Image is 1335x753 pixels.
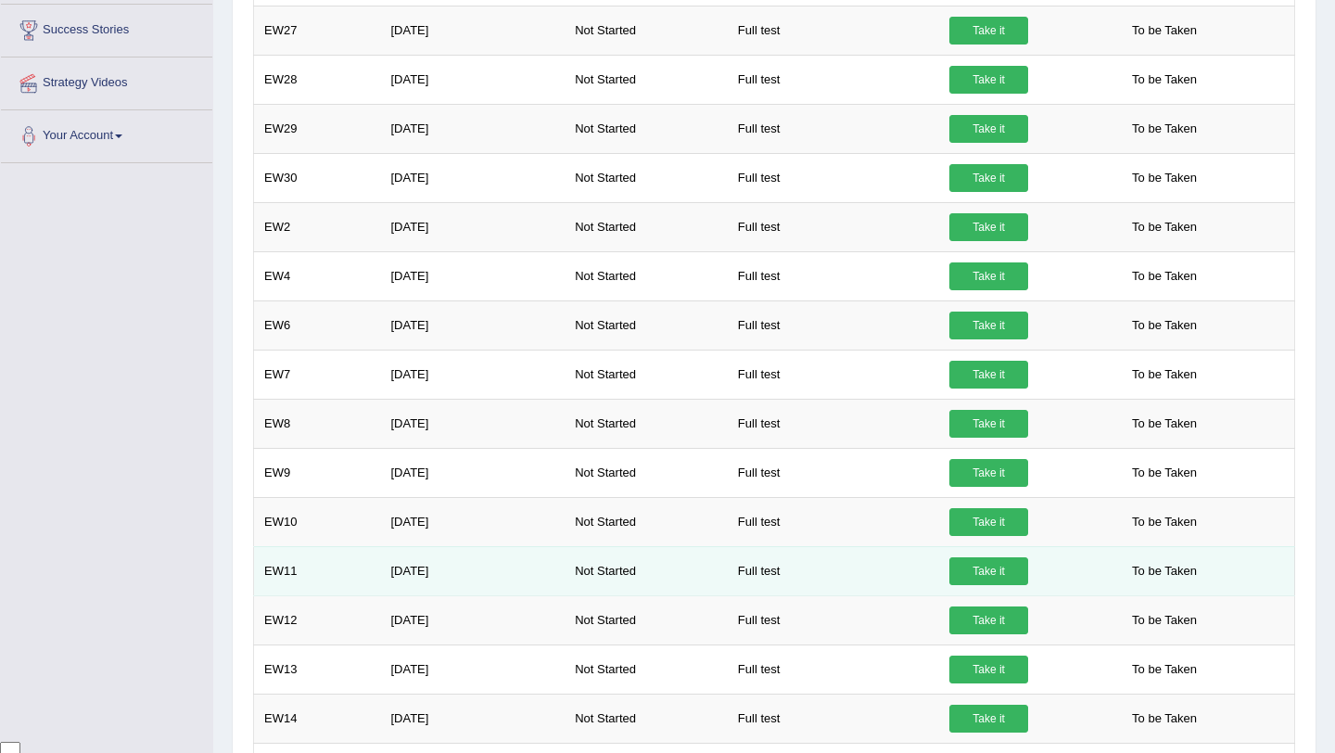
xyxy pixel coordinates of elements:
[380,300,565,350] td: [DATE]
[949,115,1028,143] a: Take it
[949,508,1028,536] a: Take it
[728,595,939,645] td: Full test
[1123,164,1206,192] span: To be Taken
[1,110,212,157] a: Your Account
[565,645,728,694] td: Not Started
[1,5,212,51] a: Success Stories
[254,300,381,350] td: EW6
[1123,262,1206,290] span: To be Taken
[565,104,728,153] td: Not Started
[254,6,381,55] td: EW27
[380,55,565,104] td: [DATE]
[254,202,381,251] td: EW2
[949,262,1028,290] a: Take it
[1123,508,1206,536] span: To be Taken
[254,595,381,645] td: EW12
[254,694,381,743] td: EW14
[1123,213,1206,241] span: To be Taken
[254,399,381,448] td: EW8
[728,546,939,595] td: Full test
[728,300,939,350] td: Full test
[949,213,1028,241] a: Take it
[728,251,939,300] td: Full test
[565,595,728,645] td: Not Started
[728,399,939,448] td: Full test
[1,57,212,104] a: Strategy Videos
[949,66,1028,94] a: Take it
[728,645,939,694] td: Full test
[1123,557,1206,585] span: To be Taken
[1123,459,1206,487] span: To be Taken
[728,694,939,743] td: Full test
[380,202,565,251] td: [DATE]
[949,705,1028,733] a: Take it
[254,448,381,497] td: EW9
[380,497,565,546] td: [DATE]
[254,645,381,694] td: EW13
[380,546,565,595] td: [DATE]
[728,497,939,546] td: Full test
[565,300,728,350] td: Not Started
[949,557,1028,585] a: Take it
[254,350,381,399] td: EW7
[1123,17,1206,45] span: To be Taken
[380,104,565,153] td: [DATE]
[1123,115,1206,143] span: To be Taken
[380,399,565,448] td: [DATE]
[565,694,728,743] td: Not Started
[254,104,381,153] td: EW29
[380,448,565,497] td: [DATE]
[728,6,939,55] td: Full test
[565,202,728,251] td: Not Started
[949,361,1028,389] a: Take it
[728,55,939,104] td: Full test
[949,459,1028,487] a: Take it
[949,17,1028,45] a: Take it
[949,164,1028,192] a: Take it
[565,55,728,104] td: Not Started
[728,202,939,251] td: Full test
[254,546,381,595] td: EW11
[1123,410,1206,438] span: To be Taken
[1123,361,1206,389] span: To be Taken
[728,350,939,399] td: Full test
[380,694,565,743] td: [DATE]
[380,153,565,202] td: [DATE]
[565,251,728,300] td: Not Started
[1123,656,1206,683] span: To be Taken
[1123,606,1206,634] span: To be Taken
[565,497,728,546] td: Not Started
[254,497,381,546] td: EW10
[1123,705,1206,733] span: To be Taken
[380,6,565,55] td: [DATE]
[728,104,939,153] td: Full test
[728,153,939,202] td: Full test
[565,448,728,497] td: Not Started
[254,251,381,300] td: EW4
[949,656,1028,683] a: Take it
[254,55,381,104] td: EW28
[254,153,381,202] td: EW30
[728,448,939,497] td: Full test
[949,606,1028,634] a: Take it
[565,6,728,55] td: Not Started
[1123,312,1206,339] span: To be Taken
[565,546,728,595] td: Not Started
[949,312,1028,339] a: Take it
[380,645,565,694] td: [DATE]
[949,410,1028,438] a: Take it
[565,399,728,448] td: Not Started
[380,251,565,300] td: [DATE]
[565,153,728,202] td: Not Started
[1123,66,1206,94] span: To be Taken
[380,595,565,645] td: [DATE]
[565,350,728,399] td: Not Started
[380,350,565,399] td: [DATE]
